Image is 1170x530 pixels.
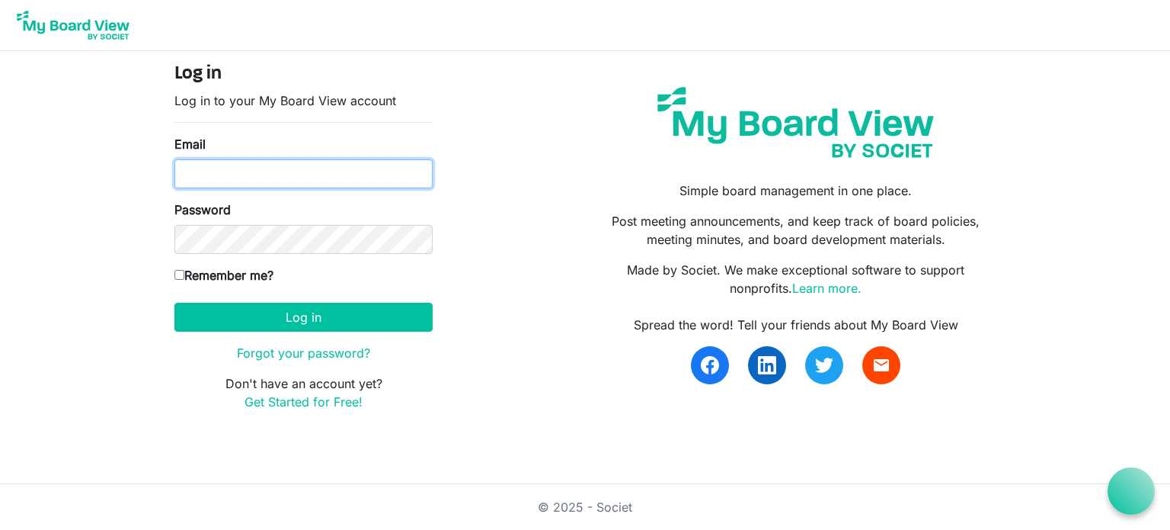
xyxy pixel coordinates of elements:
h4: Log in [174,63,433,85]
a: Learn more. [792,281,862,296]
a: email [862,346,900,384]
a: Forgot your password? [237,345,370,361]
p: Log in to your My Board View account [174,92,433,110]
p: Simple board management in one place. [596,181,996,200]
div: Spread the word! Tell your friends about My Board View [596,316,996,334]
img: my-board-view-societ.svg [646,75,945,169]
p: Post meeting announcements, and keep track of board policies, meeting minutes, and board developm... [596,212,996,249]
img: twitter.svg [815,356,833,374]
img: linkedin.svg [758,356,776,374]
a: © 2025 - Societ [538,499,632,515]
p: Made by Societ. We make exceptional software to support nonprofits. [596,261,996,297]
label: Email [174,135,206,153]
label: Password [174,201,231,219]
label: Remember me? [174,266,273,284]
a: Get Started for Free! [245,394,363,410]
img: facebook.svg [701,356,719,374]
button: Log in [174,303,433,332]
input: Remember me? [174,270,184,280]
span: email [872,356,890,374]
p: Don't have an account yet? [174,374,433,411]
img: My Board View Logo [12,6,134,44]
